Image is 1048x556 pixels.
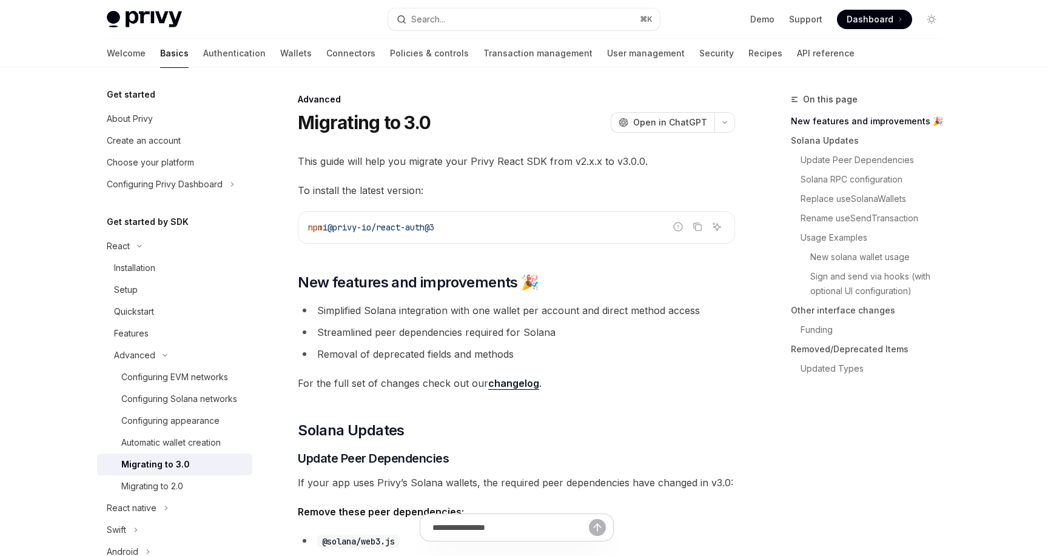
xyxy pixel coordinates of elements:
[791,150,951,170] a: Update Peer Dependencies
[791,340,951,359] a: Removed/Deprecated Items
[107,112,153,126] div: About Privy
[791,267,951,301] a: Sign and send via hooks (with optional UI configuration)
[298,375,735,392] span: For the full set of changes check out our .
[748,39,782,68] a: Recipes
[97,108,252,130] a: About Privy
[203,39,266,68] a: Authentication
[298,182,735,199] span: To install the latest version:
[97,366,252,388] a: Configuring EVM networks
[791,131,951,150] a: Solana Updates
[114,261,155,275] div: Installation
[107,133,181,148] div: Create an account
[709,219,725,235] button: Ask AI
[107,177,223,192] div: Configuring Privy Dashboard
[589,519,606,536] button: Send message
[791,189,951,209] a: Replace useSolanaWallets
[323,222,327,233] span: i
[837,10,912,29] a: Dashboard
[298,474,735,491] span: If your app uses Privy’s Solana wallets, the required peer dependencies have changed in v3.0:
[121,435,221,450] div: Automatic wallet creation
[107,11,182,28] img: light logo
[107,239,130,253] div: React
[121,392,237,406] div: Configuring Solana networks
[107,87,155,102] h5: Get started
[121,457,190,472] div: Migrating to 3.0
[390,39,469,68] a: Policies & controls
[298,302,735,319] li: Simplified Solana integration with one wallet per account and direct method access
[388,8,660,30] button: Open search
[922,10,941,29] button: Toggle dark mode
[97,388,252,410] a: Configuring Solana networks
[97,257,252,279] a: Installation
[97,152,252,173] a: Choose your platform
[670,219,686,235] button: Report incorrect code
[791,301,951,320] a: Other interface changes
[97,173,252,195] button: Toggle Configuring Privy Dashboard section
[121,414,220,428] div: Configuring appearance
[97,130,252,152] a: Create an account
[791,170,951,189] a: Solana RPC configuration
[97,454,252,475] a: Migrating to 3.0
[432,514,589,541] input: Ask a question...
[107,523,126,537] div: Swift
[699,39,734,68] a: Security
[789,13,822,25] a: Support
[107,215,189,229] h5: Get started by SDK
[411,12,445,27] div: Search...
[97,323,252,344] a: Features
[633,116,707,129] span: Open in ChatGPT
[298,324,735,341] li: Streamlined peer dependencies required for Solana
[797,39,855,68] a: API reference
[488,377,539,390] a: changelog
[97,475,252,497] a: Migrating to 2.0
[114,283,138,297] div: Setup
[107,39,146,68] a: Welcome
[298,93,735,106] div: Advanced
[97,301,252,323] a: Quickstart
[690,219,705,235] button: Copy the contents from the code block
[611,112,714,133] button: Open in ChatGPT
[791,209,951,228] a: Rename useSendTransaction
[847,13,893,25] span: Dashboard
[121,370,228,384] div: Configuring EVM networks
[114,348,155,363] div: Advanced
[607,39,685,68] a: User management
[298,273,539,292] span: New features and improvements 🎉
[640,15,653,24] span: ⌘ K
[298,153,735,170] span: This guide will help you migrate your Privy React SDK from v2.x.x to v3.0.0.
[114,304,154,319] div: Quickstart
[107,155,194,170] div: Choose your platform
[114,326,149,341] div: Features
[326,39,375,68] a: Connectors
[298,112,431,133] h1: Migrating to 3.0
[791,320,951,340] a: Funding
[298,506,464,518] strong: Remove these peer dependencies:
[97,497,252,519] button: Toggle React native section
[298,421,405,440] span: Solana Updates
[107,501,156,515] div: React native
[803,92,858,107] span: On this page
[280,39,312,68] a: Wallets
[160,39,189,68] a: Basics
[327,222,434,233] span: @privy-io/react-auth@3
[750,13,774,25] a: Demo
[791,228,951,247] a: Usage Examples
[483,39,593,68] a: Transaction management
[97,519,252,541] button: Toggle Swift section
[97,432,252,454] a: Automatic wallet creation
[308,222,323,233] span: npm
[298,346,735,363] li: Removal of deprecated fields and methods
[298,450,449,467] span: Update Peer Dependencies
[97,279,252,301] a: Setup
[121,479,183,494] div: Migrating to 2.0
[791,359,951,378] a: Updated Types
[97,410,252,432] a: Configuring appearance
[97,235,252,257] button: Toggle React section
[97,344,252,366] button: Toggle Advanced section
[791,112,951,131] a: New features and improvements 🎉
[791,247,951,267] a: New solana wallet usage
